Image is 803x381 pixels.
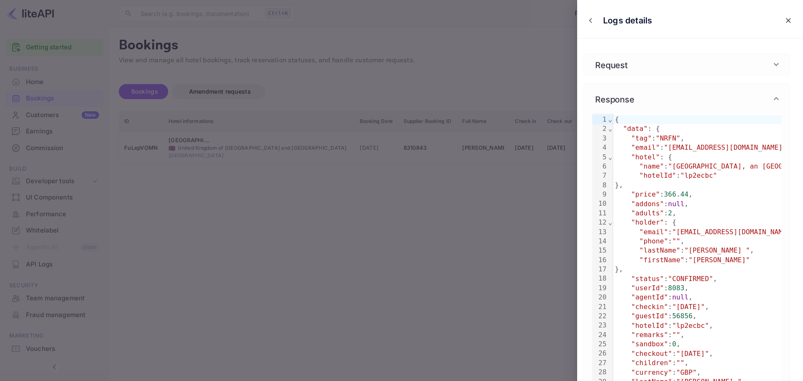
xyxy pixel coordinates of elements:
span: "firstName" [639,256,685,264]
span: "hotelId" [639,171,676,179]
span: "[EMAIL_ADDRESS][DOMAIN_NAME]" [664,143,787,151]
span: "children" [631,359,672,367]
span: "currency" [631,368,672,376]
div: 22 [592,312,608,321]
div: 2 [592,124,608,133]
span: "lastName" [639,246,680,254]
div: 16 [592,256,608,265]
span: "NRFN" [656,134,680,142]
h6: Request [592,58,631,71]
span: "" [672,331,680,339]
div: 17 [592,265,608,274]
div: 18 [592,274,608,283]
div: 10 [592,199,608,208]
div: 28 [592,368,608,377]
div: 24 [592,330,608,340]
span: "hotelId" [631,322,668,330]
span: "checkin" [631,303,668,311]
div: Response [584,84,790,113]
span: "agentId" [631,293,668,301]
button: close [584,14,597,27]
span: "email" [631,143,660,151]
span: "holder" [631,218,664,226]
span: Fold line [608,153,613,161]
span: null [672,293,688,301]
span: "phone" [639,237,668,245]
span: "hotel" [631,153,660,161]
span: Fold line [608,115,613,123]
span: "price" [631,190,660,198]
button: close [781,13,796,28]
span: "[DATE]" [672,303,705,311]
span: "" [676,359,685,367]
span: "[PERSON_NAME]" [688,256,750,264]
span: "guestId" [631,312,668,320]
span: "userId" [631,284,664,292]
span: "data" [623,125,648,133]
div: 13 [592,228,608,237]
span: "tag" [631,134,652,142]
div: 5 [592,153,608,162]
span: 8083 [668,284,684,292]
div: 27 [592,358,608,368]
h6: Response [592,92,637,105]
span: 2 [668,209,672,217]
span: "sandbox" [631,340,668,348]
span: "email" [639,228,668,236]
div: 8 [592,181,608,190]
div: 7 [592,171,608,180]
div: 19 [592,284,608,293]
div: 4 [592,143,608,152]
span: "" [672,237,680,245]
span: Fold line [608,218,613,226]
span: 56856 [672,312,693,320]
div: 25 [592,340,608,349]
div: 14 [592,237,608,246]
span: "remarks" [631,331,668,339]
span: "checkout" [631,350,672,358]
div: 20 [592,293,608,302]
div: 9 [592,190,608,199]
p: Logs details [603,14,652,27]
span: "GBP" [676,368,697,376]
span: "CONFIRMED" [668,275,713,283]
div: 1 [592,115,608,124]
div: 26 [592,349,608,358]
span: "status" [631,275,664,283]
div: 11 [592,209,608,218]
span: "lp2ecbc" [672,322,709,330]
span: "name" [639,162,664,170]
div: 21 [592,302,608,312]
div: 15 [592,246,608,255]
span: "[PERSON_NAME] " [684,246,750,254]
span: "lp2ecbc" [680,171,717,179]
span: 366.44 [664,190,689,198]
span: Fold line [608,125,613,133]
span: "[DATE]" [676,350,709,358]
div: 23 [592,321,608,330]
span: null [668,200,684,208]
div: 3 [592,134,608,143]
span: 0 [672,340,676,348]
div: Request [584,54,790,75]
span: "adults" [631,209,664,217]
div: 12 [592,218,608,227]
div: 6 [592,162,608,171]
span: "[EMAIL_ADDRESS][DOMAIN_NAME]" [672,228,795,236]
span: "addons" [631,200,664,208]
